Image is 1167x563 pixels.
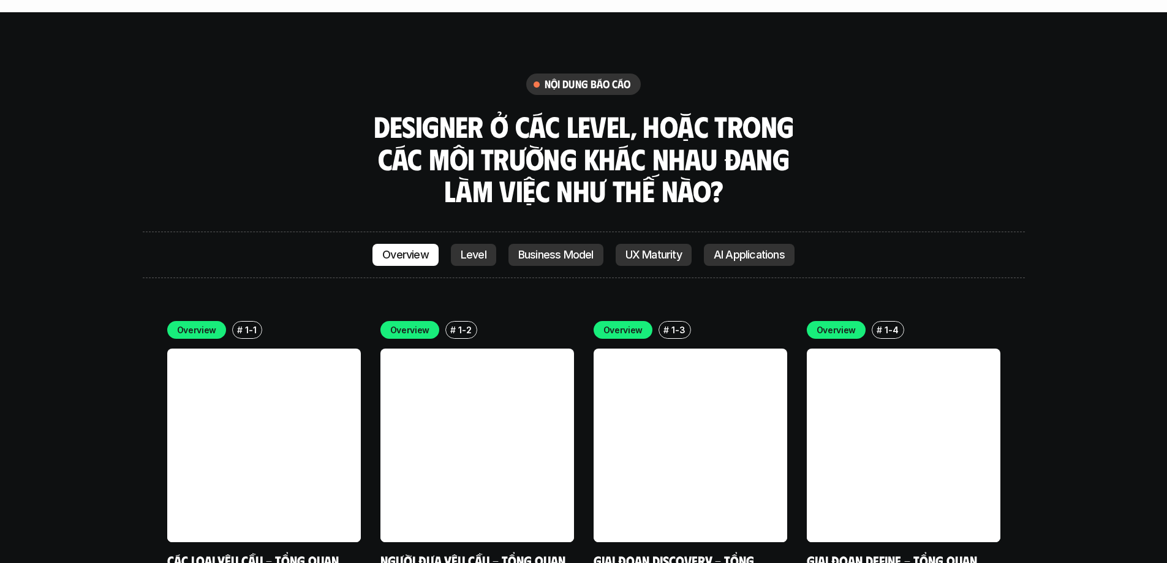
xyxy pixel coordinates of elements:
[372,244,439,266] a: Overview
[369,110,798,207] h3: Designer ở các level, hoặc trong các môi trường khác nhau đang làm việc như thế nào?
[714,249,785,261] p: AI Applications
[877,325,882,334] h6: #
[616,244,692,266] a: UX Maturity
[704,244,795,266] a: AI Applications
[508,244,603,266] a: Business Model
[663,325,669,334] h6: #
[390,323,430,336] p: Overview
[450,325,456,334] h6: #
[451,244,496,266] a: Level
[177,323,217,336] p: Overview
[518,249,594,261] p: Business Model
[817,323,856,336] p: Overview
[671,323,685,336] p: 1-3
[603,323,643,336] p: Overview
[458,323,471,336] p: 1-2
[625,249,682,261] p: UX Maturity
[461,249,486,261] p: Level
[237,325,243,334] h6: #
[382,249,429,261] p: Overview
[245,323,256,336] p: 1-1
[885,323,898,336] p: 1-4
[545,77,631,91] h6: nội dung báo cáo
